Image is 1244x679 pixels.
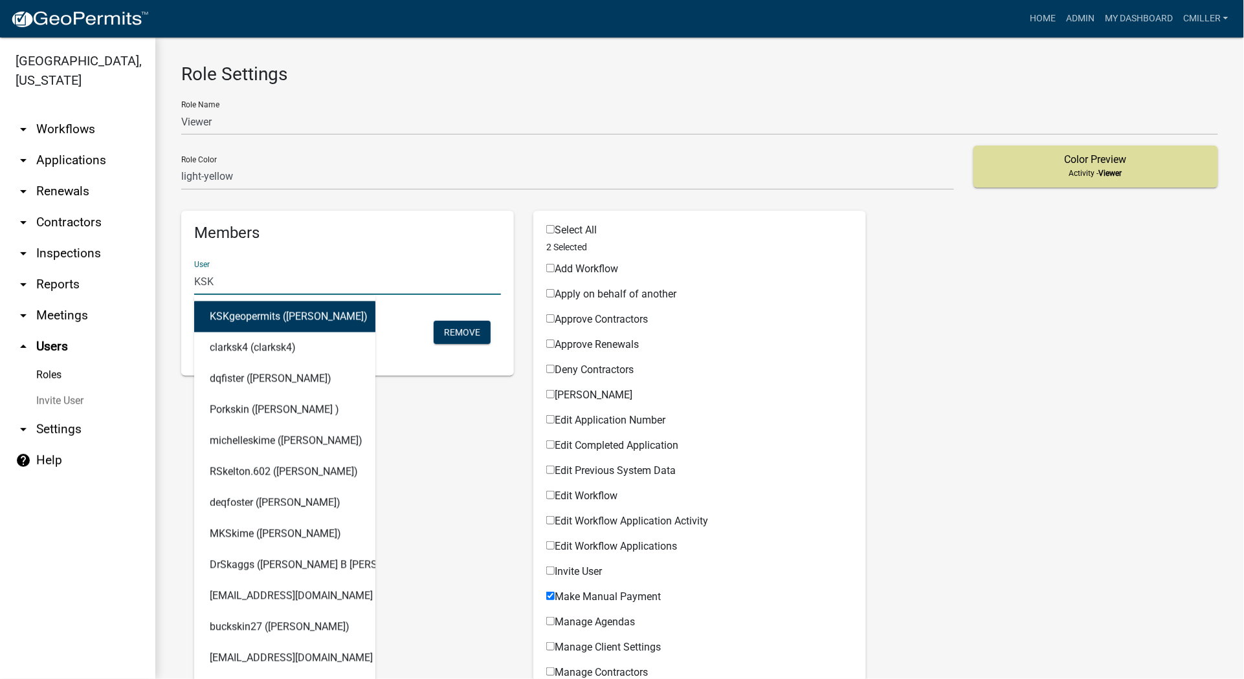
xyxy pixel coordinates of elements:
[194,642,375,673] button: [EMAIL_ADDRESS][DOMAIN_NAME] ([PERSON_NAME])
[194,332,375,363] button: clarksk4 (clarksk4)
[546,289,555,297] input: Apply on behalf of another
[546,541,853,557] div: Workflow Applications
[546,617,853,632] div: Workflow Applications
[194,394,375,425] button: Porkskin ([PERSON_NAME] )
[984,153,1208,166] h5: Color Preview
[16,453,31,468] i: help
[1100,6,1178,31] a: My Dashboard
[546,314,555,323] input: Approve Contractors
[194,611,375,642] button: buckskin27 ([PERSON_NAME])
[546,667,555,676] input: Manage Contractors
[546,440,853,456] div: Workflow Applications
[546,390,555,398] input: [PERSON_NAME]
[194,580,375,611] button: [EMAIL_ADDRESS][DOMAIN_NAME] ([PERSON_NAME])
[194,363,375,394] button: dqfister ([PERSON_NAME])
[16,246,31,261] i: arrow_drop_down
[546,491,853,506] div: Workflow Applications
[546,339,555,348] input: Approve Renewals
[16,308,31,323] i: arrow_drop_down
[546,642,555,651] input: Manage Client Settings
[546,592,853,607] div: Workflow Applications
[16,277,31,292] i: arrow_drop_down
[546,617,555,625] input: Manage Agendas
[194,518,375,549] button: MKSkime ([PERSON_NAME])
[984,167,1208,179] p: Activity -
[546,566,853,582] div: Workflow Applications
[16,422,31,437] i: arrow_drop_down
[546,566,555,575] input: Invite User
[16,184,31,199] i: arrow_drop_down
[546,225,555,233] input: Select All
[546,289,853,305] div: Workflow Applications
[194,549,375,580] button: DrSkaggs ([PERSON_NAME] B [PERSON_NAME])
[1025,6,1061,31] a: Home
[1099,169,1122,178] span: Viewer
[16,215,31,230] i: arrow_drop_down
[546,466,555,474] input: Edit Previous System Data
[194,456,375,487] button: RSkelton.602 ([PERSON_NAME])
[546,415,853,431] div: Workflow Applications
[194,301,375,332] button: KSKgeopermits ([PERSON_NAME])
[546,225,597,235] label: Select All
[546,264,555,272] input: Add Workflow
[434,321,491,344] button: Remove
[546,440,555,449] input: Edit Completed Application
[546,314,853,330] div: Workflow Applications
[1178,6,1234,31] a: cmiller
[194,425,375,456] button: michelleskime ([PERSON_NAME])
[555,590,661,603] span: Make Manual Payment
[546,264,853,279] div: Workflow Applications
[16,339,31,354] i: arrow_drop_up
[546,390,853,405] div: Workflow Applications
[181,63,1218,85] h3: Role Settings
[1061,6,1100,31] a: Admin
[194,487,375,518] button: deqfoster ([PERSON_NAME])
[546,516,853,532] div: Workflow Applications
[194,224,501,242] h5: Members
[546,642,853,658] div: Workflow Applications
[546,365,853,380] div: Workflow Applications
[546,516,555,524] input: Edit Workflow Application Activity
[546,592,555,600] input: Make Manual Payment
[546,466,853,481] div: Workflow Applications
[546,339,853,355] div: Workflow Applications
[546,365,555,373] input: Deny Contractors
[546,415,555,424] input: Edit Application Number
[546,541,555,550] input: Edit Workflow Applications
[16,153,31,168] i: arrow_drop_down
[546,491,555,499] input: Edit Workflow
[16,122,31,137] i: arrow_drop_down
